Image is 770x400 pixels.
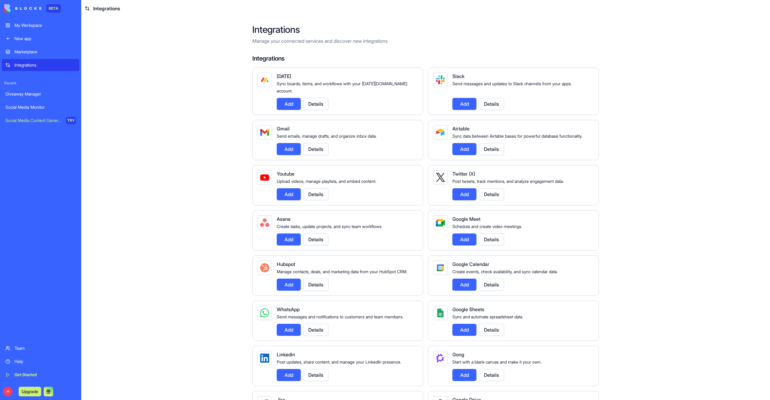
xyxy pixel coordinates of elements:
[277,324,301,336] button: Add
[2,369,79,381] a: Get Started
[452,73,464,79] span: Slack
[14,49,76,55] div: Marketplace
[277,269,407,274] span: Manage contacts, deals, and marketing data from your HubSpot CRM.
[2,114,79,127] a: Social Media Content GeneratorTRY
[277,98,301,110] button: Add
[277,73,291,79] span: [DATE]
[66,117,76,124] div: TRY
[479,369,504,381] button: Details
[277,171,294,177] span: Youtube
[452,81,572,86] span: Send messages and updates to Slack channels from your apps.
[303,233,328,245] button: Details
[2,33,79,45] a: New app
[452,306,484,312] span: Google Sheets
[479,324,504,336] button: Details
[452,98,476,110] button: Add
[252,37,599,45] p: Manage your connected services and discover new integrations
[14,358,76,364] div: Help
[303,98,328,110] button: Details
[5,104,76,110] div: Social Media Monitor
[2,46,79,58] a: Marketplace
[277,306,300,312] span: WhatsApp
[3,387,13,396] span: H
[2,342,79,354] a: Team
[277,279,301,291] button: Add
[452,369,476,381] button: Add
[252,54,599,63] h4: Integrations
[277,224,382,229] span: Create tasks, update projects, and sync team workflows.
[452,216,480,222] span: Google Meet
[19,388,41,394] a: Upgrade
[252,24,599,35] h2: Integrations
[303,279,328,291] button: Details
[4,4,61,13] a: BETA
[479,188,504,200] button: Details
[479,143,504,155] button: Details
[479,98,504,110] button: Details
[479,233,504,245] button: Details
[93,5,120,12] span: Integrations
[303,369,328,381] button: Details
[5,91,76,97] div: Giveaway Manager
[452,179,564,184] span: Post tweets, track mentions, and analyze engagement data.
[277,143,301,155] button: Add
[5,117,62,123] div: Social Media Content Generator
[2,88,79,100] a: Giveaway Manager
[2,355,79,367] a: Help
[452,188,476,200] button: Add
[14,372,76,378] div: Get Started
[277,216,291,222] span: Asana
[14,22,76,28] div: My Workspace
[452,126,470,132] span: Airtable
[4,4,42,13] img: logo
[452,133,582,139] span: Sync data between Airtable bases for powerful database functionality.
[479,279,504,291] button: Details
[452,143,476,155] button: Add
[452,352,464,358] span: Gong
[14,345,76,351] div: Team
[277,261,295,267] span: Hubspot
[277,126,290,132] span: Gmail
[277,179,376,184] span: Upload videos, manage playlists, and embed content.
[452,269,558,274] span: Create events, check availability, and sync calendar data.
[277,352,295,358] span: Linkedin
[277,314,403,319] span: Send messages and notifications to customers and team members.
[452,224,522,229] span: Schedule and create video meetings.
[452,314,523,319] span: Sync and automate spreadsheet data.
[452,233,476,245] button: Add
[2,81,79,86] span: Recent
[277,133,377,139] span: Send emails, manage drafts, and organize inbox data.
[277,233,301,245] button: Add
[2,19,79,31] a: My Workspace
[277,81,407,93] span: Sync boards, items, and workflows with your [DATE][DOMAIN_NAME] account.
[2,59,79,71] a: Integrations
[303,324,328,336] button: Details
[14,36,76,42] div: New app
[19,387,41,396] button: Upgrade
[277,369,301,381] button: Add
[452,261,489,267] span: Google Calendar
[2,101,79,113] a: Social Media Monitor
[452,359,541,364] span: Start with a blank canvas and make it your own.
[452,171,475,177] span: Twitter (X)
[303,188,328,200] button: Details
[452,324,476,336] button: Add
[46,4,61,13] div: BETA
[14,62,76,68] div: Integrations
[303,143,328,155] button: Details
[277,188,301,200] button: Add
[277,359,401,364] span: Post updates, share content, and manage your LinkedIn presence.
[452,279,476,291] button: Add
